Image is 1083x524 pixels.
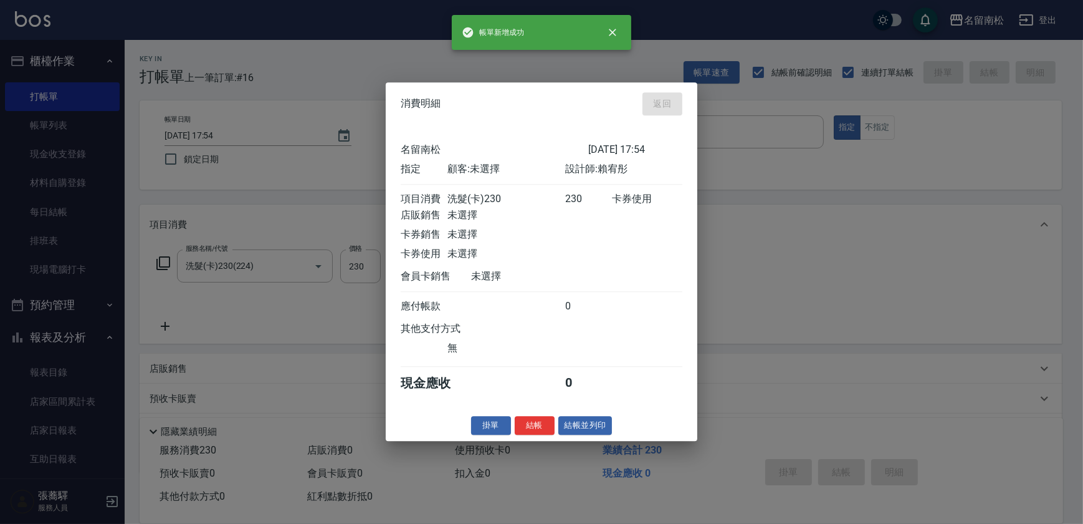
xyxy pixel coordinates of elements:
span: 帳單新增成功 [462,26,524,39]
div: 指定 [401,163,447,176]
div: 應付帳款 [401,300,447,313]
div: 現金應收 [401,375,471,392]
div: 洗髮(卡)230 [447,193,565,206]
div: 店販銷售 [401,209,447,222]
div: 0 [565,375,612,392]
div: 未選擇 [471,270,588,283]
button: 結帳 [515,416,555,435]
div: 卡券使用 [401,248,447,261]
button: close [599,19,626,46]
div: 未選擇 [447,228,565,241]
div: 未選擇 [447,209,565,222]
div: 會員卡銷售 [401,270,471,283]
div: 無 [447,342,565,355]
button: 掛單 [471,416,511,435]
div: 0 [565,300,612,313]
div: 項目消費 [401,193,447,206]
div: 名留南松 [401,143,588,157]
div: [DATE] 17:54 [588,143,682,157]
span: 消費明細 [401,98,441,110]
div: 230 [565,193,612,206]
div: 其他支付方式 [401,323,495,336]
div: 卡券使用 [612,193,682,206]
div: 顧客: 未選擇 [447,163,565,176]
button: 結帳並列印 [558,416,613,435]
div: 設計師: 賴宥彤 [565,163,682,176]
div: 未選擇 [447,248,565,261]
div: 卡券銷售 [401,228,447,241]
